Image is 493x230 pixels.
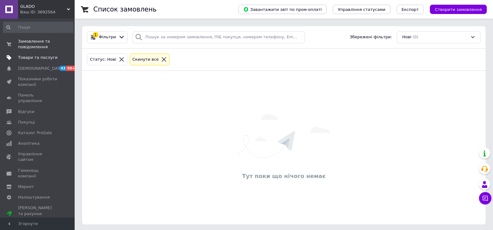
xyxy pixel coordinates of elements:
span: Нові [402,34,411,40]
span: 43 [59,66,66,71]
button: Чат з покупцем [479,192,491,204]
span: Каталог ProSale [18,130,52,136]
h1: Список замовлень [93,6,156,13]
div: Cкинути все [131,56,160,63]
span: Аналітика [18,141,40,146]
div: 1 [93,32,98,38]
span: Створити замовлення [435,7,482,12]
button: Управління статусами [333,5,390,14]
div: Ваш ID: 3692564 [20,9,75,15]
div: Тут поки що нічого немає [85,172,482,180]
span: [DEMOGRAPHIC_DATA] [18,66,64,71]
span: Панель управління [18,92,58,104]
span: Налаштування [18,195,50,200]
span: Показники роботи компанії [18,76,58,87]
button: Створити замовлення [430,5,487,14]
span: Завантажити звіт по пром-оплаті [243,7,322,12]
div: Prom топ [18,217,58,222]
div: Статус: Нові [89,56,118,63]
a: Створити замовлення [424,7,487,12]
span: Маркет [18,184,34,190]
span: [PERSON_NAME] та рахунки [18,205,58,222]
span: Управління статусами [338,7,385,12]
span: Збережені фільтри: [350,34,392,40]
span: Покупці [18,120,35,125]
input: Пошук [3,22,73,33]
button: Завантажити звіт по пром-оплаті [238,5,327,14]
input: Пошук за номером замовлення, ПІБ покупця, номером телефону, Email, номером накладної [133,31,305,43]
span: GLADO [20,4,67,9]
span: Управління сайтом [18,151,58,162]
span: Замовлення та повідомлення [18,39,58,50]
span: Гаманець компанії [18,168,58,179]
span: 99+ [66,66,77,71]
span: Фільтри [99,34,116,40]
span: Товари та послуги [18,55,58,60]
span: Експорт [402,7,419,12]
button: Експорт [397,5,424,14]
span: (0) [412,35,418,39]
span: Відгуки [18,109,34,115]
